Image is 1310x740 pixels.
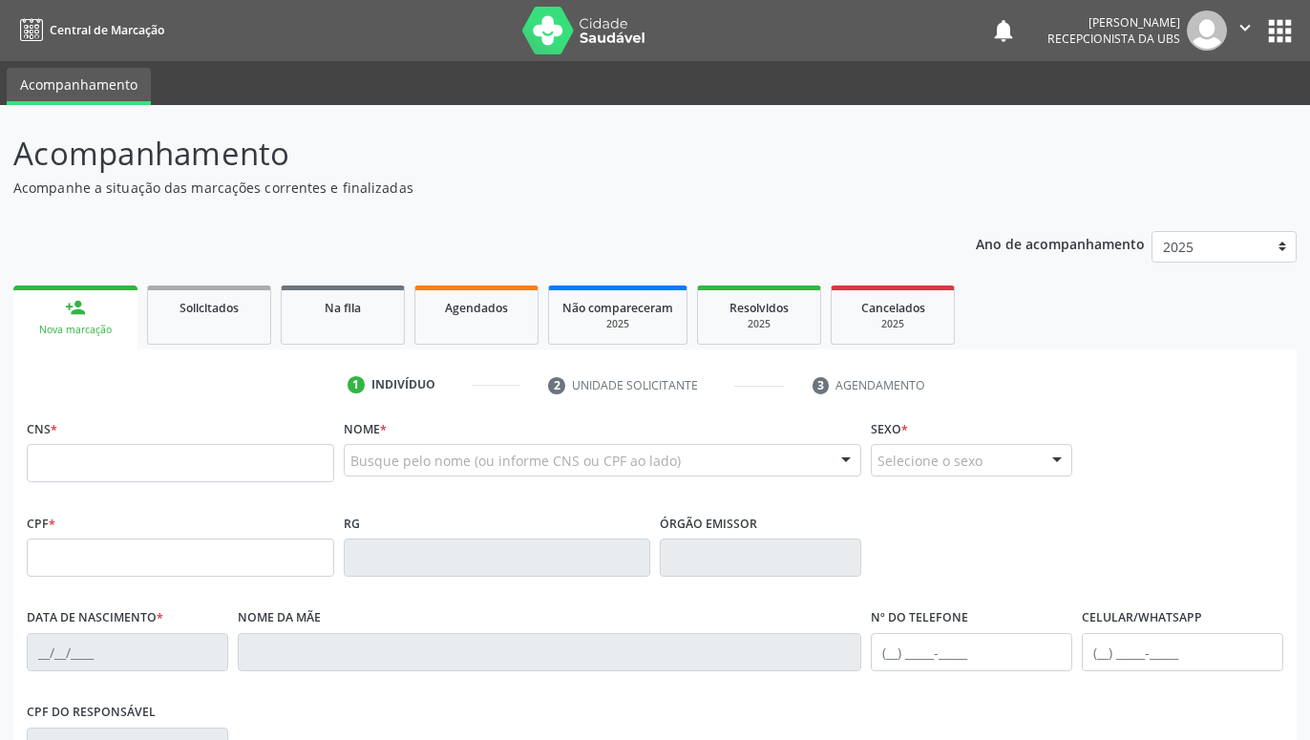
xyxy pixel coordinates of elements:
[50,22,164,38] span: Central de Marcação
[1082,633,1283,671] input: (__) _____-_____
[13,178,912,198] p: Acompanhe a situação das marcações correntes e finalizadas
[562,317,673,331] div: 2025
[871,633,1072,671] input: (__) _____-_____
[1263,14,1297,48] button: apps
[871,603,968,633] label: Nº do Telefone
[27,633,228,671] input: __/__/____
[180,300,239,316] span: Solicitados
[877,451,982,471] span: Selecione o sexo
[976,231,1145,255] p: Ano de acompanhamento
[660,509,757,539] label: Órgão emissor
[27,509,55,539] label: CPF
[1187,11,1227,51] img: img
[238,603,321,633] label: Nome da mãe
[27,698,156,728] label: CPF do responsável
[13,130,912,178] p: Acompanhamento
[344,414,387,444] label: Nome
[711,317,807,331] div: 2025
[7,68,151,105] a: Acompanhamento
[990,17,1017,44] button: notifications
[325,300,361,316] span: Na fila
[350,451,681,471] span: Busque pelo nome (ou informe CNS ou CPF ao lado)
[1235,17,1256,38] i: 
[348,376,365,393] div: 1
[562,300,673,316] span: Não compareceram
[65,297,86,318] div: person_add
[861,300,925,316] span: Cancelados
[27,414,57,444] label: CNS
[1082,603,1202,633] label: Celular/WhatsApp
[27,603,163,633] label: Data de nascimento
[27,323,124,337] div: Nova marcação
[1047,31,1180,47] span: Recepcionista da UBS
[845,317,940,331] div: 2025
[1047,14,1180,31] div: [PERSON_NAME]
[871,414,908,444] label: Sexo
[13,14,164,46] a: Central de Marcação
[344,509,360,539] label: RG
[371,376,435,393] div: Indivíduo
[1227,11,1263,51] button: 
[729,300,789,316] span: Resolvidos
[445,300,508,316] span: Agendados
